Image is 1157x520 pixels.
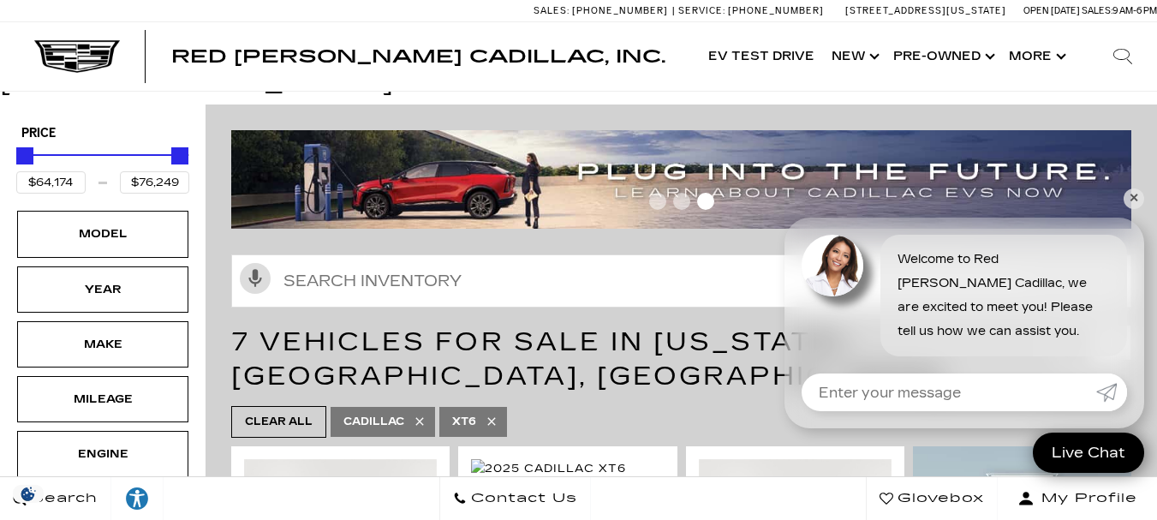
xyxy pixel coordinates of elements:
[728,5,824,16] span: [PHONE_NUMBER]
[231,326,944,391] span: 7 Vehicles for Sale in [US_STATE][GEOGRAPHIC_DATA], [GEOGRAPHIC_DATA]
[16,141,189,194] div: Price
[866,477,998,520] a: Glovebox
[240,263,271,294] svg: Click to toggle on voice search
[1043,443,1134,463] span: Live Chat
[697,193,714,210] span: Go to slide 3
[672,6,828,15] a: Service: [PHONE_NUMBER]
[343,411,404,433] span: Cadillac
[17,431,188,477] div: EngineEngine
[534,5,570,16] span: Sales:
[1096,374,1127,411] a: Submit
[1023,5,1080,16] span: Open [DATE]
[60,335,146,354] div: Make
[572,5,668,16] span: [PHONE_NUMBER]
[34,40,120,73] img: Cadillac Dark Logo with Cadillac White Text
[9,485,48,503] section: Click to Open Cookie Consent Modal
[802,235,863,296] img: Agent profile photo
[60,445,146,463] div: Engine
[1035,487,1137,511] span: My Profile
[9,485,48,503] img: Opt-Out Icon
[1112,5,1157,16] span: 9 AM-6 PM
[17,321,188,368] div: MakeMake
[885,22,1000,91] a: Pre-Owned
[27,487,98,511] span: Search
[60,280,146,299] div: Year
[1000,22,1071,91] button: More
[16,147,33,164] div: Minimum Price
[880,235,1127,356] div: Welcome to Red [PERSON_NAME] Cadillac, we are excited to meet you! Please tell us how we can assi...
[1082,5,1112,16] span: Sales:
[231,130,1144,228] img: ev-blog-post-banners4
[845,5,1006,16] a: [STREET_ADDRESS][US_STATE]
[171,147,188,164] div: Maximum Price
[678,5,725,16] span: Service:
[673,193,690,210] span: Go to slide 2
[452,411,476,433] span: XT6
[1033,433,1144,473] a: Live Chat
[700,22,823,91] a: EV Test Drive
[439,477,591,520] a: Contact Us
[111,486,163,511] div: Explore your accessibility options
[998,477,1157,520] button: Open user profile menu
[111,477,164,520] a: Explore your accessibility options
[171,46,665,67] span: Red [PERSON_NAME] Cadillac, Inc.
[16,171,86,194] input: Minimum
[120,171,189,194] input: Maximum
[471,459,664,497] img: 2025 Cadillac XT6 Sport
[171,48,665,65] a: Red [PERSON_NAME] Cadillac, Inc.
[17,211,188,257] div: ModelModel
[60,390,146,409] div: Mileage
[649,193,666,210] span: Go to slide 1
[21,126,184,141] h5: Price
[893,487,984,511] span: Glovebox
[231,254,1131,308] input: Search Inventory
[17,376,188,422] div: MileageMileage
[467,487,577,511] span: Contact Us
[823,22,885,91] a: New
[60,224,146,243] div: Model
[534,6,672,15] a: Sales: [PHONE_NUMBER]
[17,266,188,313] div: YearYear
[245,411,313,433] span: Clear All
[802,374,1096,411] input: Enter your message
